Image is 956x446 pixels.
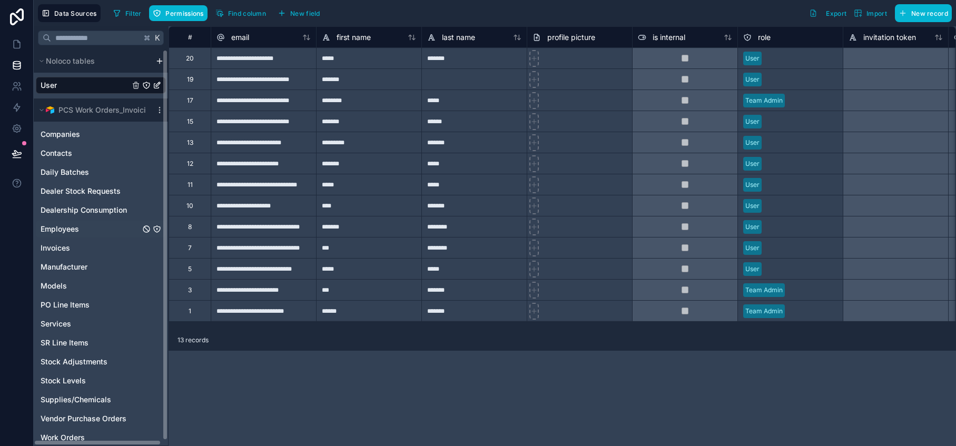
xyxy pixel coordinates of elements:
span: is internal [653,32,685,43]
button: Import [850,4,891,22]
span: email [231,32,249,43]
div: User [745,117,760,126]
div: Team Admin [745,96,783,105]
div: Team Admin [745,306,783,316]
span: K [154,34,161,42]
span: New record [911,9,948,17]
span: Import [866,9,887,17]
a: New record [891,4,952,22]
div: 3 [188,286,192,294]
div: 11 [188,181,193,189]
button: Filter [109,5,145,21]
span: Find column [228,9,266,17]
button: New record [895,4,952,22]
div: User [745,222,760,232]
div: User [745,75,760,84]
span: 13 records [178,336,209,344]
div: User [745,138,760,147]
span: invitation token [863,32,916,43]
div: 8 [188,223,192,231]
div: User [745,180,760,190]
div: User [745,54,760,63]
div: 15 [187,117,193,126]
div: 17 [187,96,193,105]
div: User [745,201,760,211]
div: # [177,33,203,41]
span: role [758,32,771,43]
div: 19 [187,75,193,84]
div: 1 [189,307,191,315]
div: 7 [188,244,192,252]
div: 13 [187,138,193,147]
span: Export [826,9,846,17]
div: 12 [187,160,193,168]
span: profile picture [547,32,595,43]
button: Data Sources [38,4,101,22]
div: User [745,243,760,253]
span: last name [442,32,475,43]
button: New field [274,5,324,21]
a: Permissions [149,5,211,21]
span: Data Sources [54,9,97,17]
span: New field [290,9,320,17]
div: 20 [186,54,194,63]
span: Permissions [165,9,203,17]
div: 5 [188,265,192,273]
div: User [745,159,760,169]
span: first name [337,32,371,43]
span: Filter [125,9,142,17]
button: Export [805,4,850,22]
button: Find column [212,5,270,21]
div: 10 [186,202,193,210]
div: User [745,264,760,274]
button: Permissions [149,5,207,21]
div: Team Admin [745,285,783,295]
